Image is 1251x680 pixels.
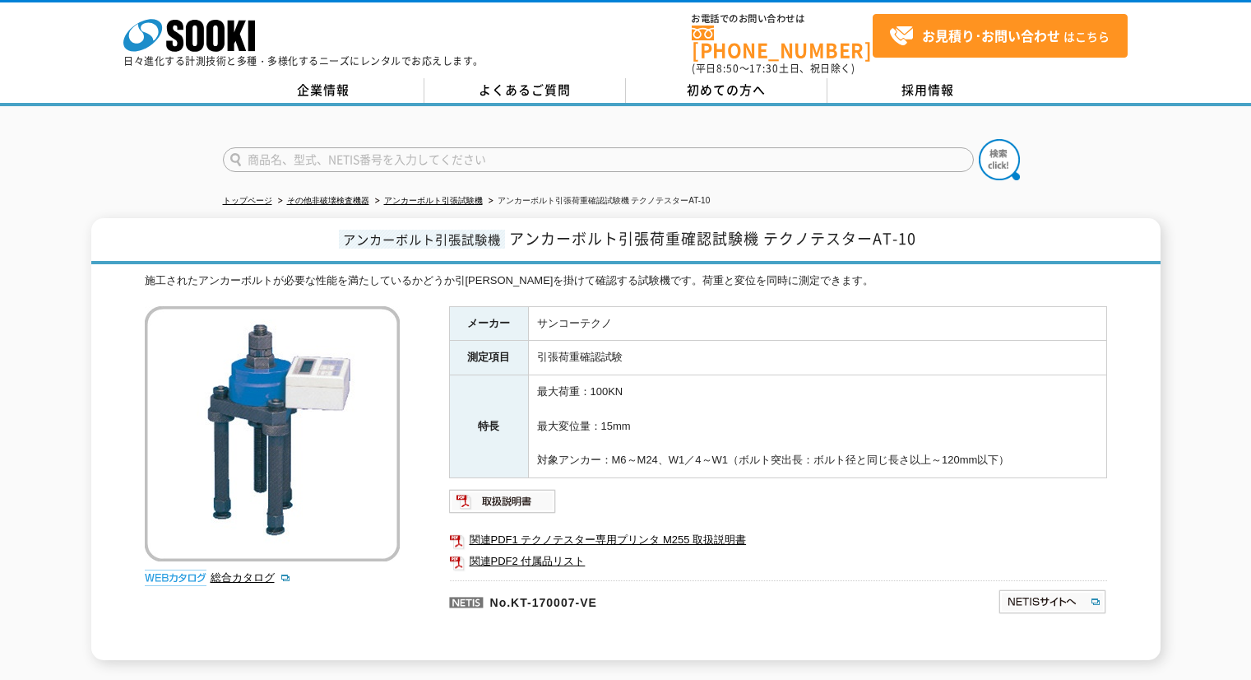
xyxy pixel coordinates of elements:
p: 日々進化する計測技術と多種・多様化するニーズにレンタルでお応えします。 [123,56,484,66]
a: よくあるご質問 [424,78,626,103]
img: NETISサイトへ [998,589,1107,615]
span: アンカーボルト引張試験機 [339,230,505,249]
span: 8:50 [716,61,739,76]
a: 取扱説明書 [449,499,557,511]
a: 初めての方へ [626,78,827,103]
span: 初めての方へ [687,81,766,99]
a: 企業情報 [223,78,424,103]
a: トップページ [223,196,272,205]
th: メーカー [449,306,528,341]
th: 測定項目 [449,341,528,375]
span: 17:30 [749,61,779,76]
img: webカタログ [145,570,206,586]
a: 関連PDF2 付属品リスト [449,551,1107,572]
div: 施工されたアンカーボルトが必要な性能を満たしているかどうか引[PERSON_NAME]を掛けて確認する試験機です。荷重と変位を同時に測定できます。 [145,272,1107,290]
img: btn_search.png [979,139,1020,180]
a: その他非破壊検査機器 [287,196,369,205]
a: 関連PDF1 テクノテスター専用プリンタ M255 取扱説明書 [449,529,1107,551]
a: 採用情報 [827,78,1029,103]
span: お電話でのお問い合わせは [692,14,873,24]
a: アンカーボルト引張試験機 [384,196,483,205]
th: 特長 [449,375,528,478]
img: 取扱説明書 [449,488,557,515]
span: (平日 ～ 土日、祝日除く) [692,61,855,76]
td: サンコーテクノ [528,306,1106,341]
img: アンカーボルト引張荷重確認試験機 テクノテスターAT-10 [145,306,400,561]
span: はこちら [889,24,1110,49]
a: 総合カタログ [211,571,291,584]
span: アンカーボルト引張荷重確認試験機 テクノテスターAT-10 [509,227,916,249]
li: アンカーボルト引張荷重確認試験機 テクノテスターAT-10 [485,193,711,210]
a: [PHONE_NUMBER] [692,26,873,59]
td: 最大荷重：100KN 最大変位量：15mm 対象アンカー：M6～M24、W1／4～W1（ボルト突出長：ボルト径と同じ長さ以上～120mm以下） [528,375,1106,478]
input: 商品名、型式、NETIS番号を入力してください [223,147,974,172]
td: 引張荷重確認試験 [528,341,1106,375]
p: No.KT-170007-VE [449,580,839,620]
strong: お見積り･お問い合わせ [922,26,1060,45]
a: お見積り･お問い合わせはこちら [873,14,1128,58]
